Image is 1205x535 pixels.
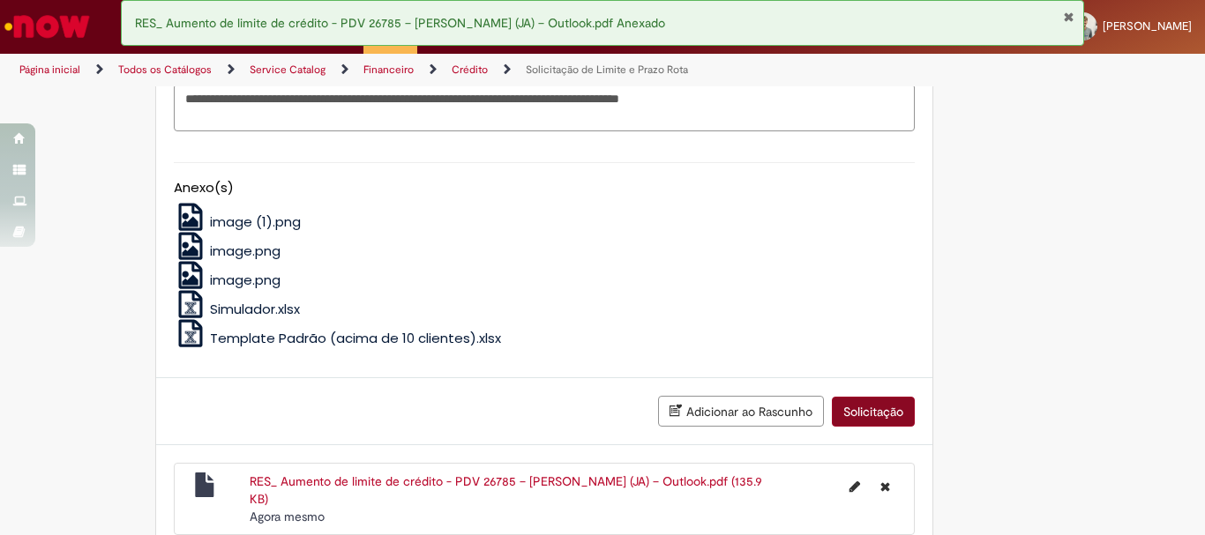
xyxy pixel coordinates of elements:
a: image (1).png [174,212,302,231]
a: Simulador.xlsx [174,300,301,318]
button: Fechar Notificação [1063,10,1074,24]
span: image.png [210,271,281,289]
button: Solicitação [832,397,915,427]
span: Agora mesmo [250,509,325,524]
button: Editar nome de arquivo RES_ Aumento de limite de crédito - PDV 26785 – Rodrigo Rocha nunes (JA) –... [839,472,871,501]
a: RES_ Aumento de limite de crédito - PDV 26785 – [PERSON_NAME] (JA) – Outlook.pdf (135.9 KB) [250,473,762,507]
textarea: Descrição [174,84,915,131]
span: image (1).png [210,212,301,231]
button: Adicionar ao Rascunho [658,396,824,427]
h5: Anexo(s) [174,181,915,196]
a: Todos os Catálogos [118,63,212,77]
a: image.png [174,271,281,289]
a: Template Padrão (acima de 10 clientes).xlsx [174,329,502,347]
a: Página inicial [19,63,80,77]
time: 29/08/2025 17:34:00 [250,509,325,524]
img: ServiceNow [2,9,93,44]
span: Template Padrão (acima de 10 clientes).xlsx [210,329,501,347]
a: image.png [174,241,281,260]
a: Crédito [452,63,488,77]
a: Financeiro [363,63,414,77]
span: [PERSON_NAME] [1103,19,1192,33]
span: Simulador.xlsx [210,300,300,318]
button: Excluir RES_ Aumento de limite de crédito - PDV 26785 – Rodrigo Rocha nunes (JA) – Outlook.pdf [870,472,901,501]
ul: Trilhas de página [13,54,790,86]
span: RES_ Aumento de limite de crédito - PDV 26785 – [PERSON_NAME] (JA) – Outlook.pdf Anexado [135,15,665,31]
a: Service Catalog [250,63,326,77]
a: Solicitação de Limite e Prazo Rota [526,63,688,77]
span: image.png [210,241,281,260]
